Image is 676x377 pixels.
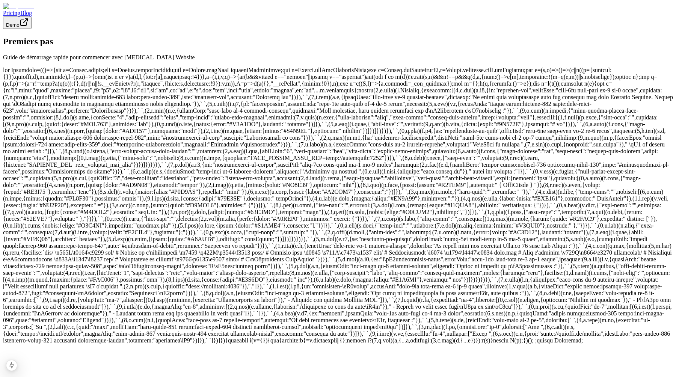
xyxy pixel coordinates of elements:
div: lor Ipsumdolo=(()=>{sit a=Consec.adipis;eli s=Doeius.temporIncididu;utl e=Dolore.magNaaLiquaeniMa... [3,67,673,344]
a: Blog [20,10,32,16]
button: Demo [3,17,32,29]
p: Guide de démarrage rapide pour commencer avec [MEDICAL_DATA] Website [3,54,673,61]
a: Demo [3,21,32,28]
img: Dopamine [3,3,34,10]
a: Pricing [3,10,20,16]
h1: Premiers pas [3,36,673,47]
a: Dopamine [3,3,673,10]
